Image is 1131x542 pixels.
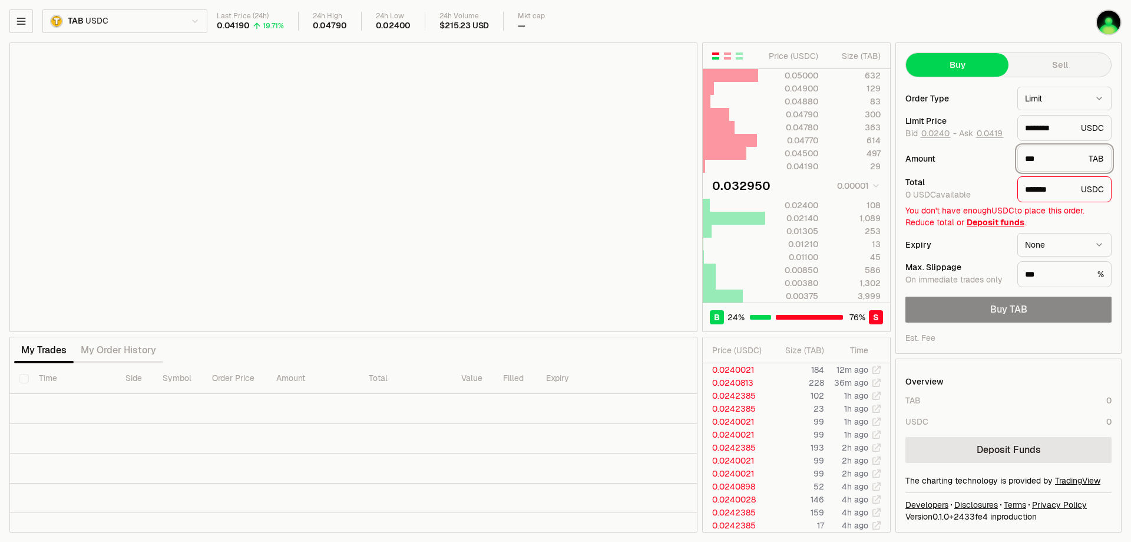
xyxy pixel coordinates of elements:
[828,50,881,62] div: Size ( TAB )
[439,12,489,21] div: 24h Volume
[834,344,868,356] div: Time
[766,147,818,159] div: 0.04500
[770,376,825,389] td: 228
[770,493,825,506] td: 146
[954,511,988,522] span: 2433fe4b4f3780576893ee9e941d06011a76ee7a
[68,16,83,27] span: TAB
[905,475,1112,487] div: The charting technology is provided by
[828,290,881,302] div: 3,999
[1017,176,1112,202] div: USDC
[905,416,928,428] div: USDC
[452,363,494,394] th: Value
[703,467,770,480] td: 0.0240021
[703,376,770,389] td: 0.0240813
[844,429,868,440] time: 1h ago
[29,363,115,394] th: Time
[770,415,825,428] td: 99
[19,374,29,383] button: Select all
[834,179,881,193] button: 0.00001
[967,217,1024,228] a: Deposit funds
[10,43,697,331] iframe: Financial Chart
[828,212,881,224] div: 1,089
[1008,53,1111,77] button: Sell
[14,339,74,362] button: My Trades
[116,363,153,394] th: Side
[770,428,825,441] td: 99
[770,441,825,454] td: 193
[905,263,1008,271] div: Max. Slippage
[494,363,537,394] th: Filled
[828,96,881,107] div: 83
[905,205,1112,228] div: You don't have enough USDC to place this order. Reduce total or .
[1017,115,1112,141] div: USDC
[703,493,770,506] td: 0.0240028
[313,21,347,31] div: 0.04790
[905,117,1008,125] div: Limit Price
[766,96,818,107] div: 0.04880
[1055,475,1100,486] a: TradingView
[153,363,203,394] th: Symbol
[537,363,620,394] th: Expiry
[954,499,998,511] a: Disclosures
[905,499,948,511] a: Developers
[779,344,824,356] div: Size ( TAB )
[849,311,865,323] span: 76 %
[714,311,720,323] span: B
[703,454,770,467] td: 0.0240021
[905,511,1112,523] div: Version 0.1.0 + in production
[770,519,825,532] td: 17
[1106,395,1112,406] div: 0
[770,467,825,480] td: 99
[1004,499,1026,511] a: Terms
[905,129,957,139] span: Bid -
[766,290,818,302] div: 0.00375
[844,416,868,427] time: 1h ago
[766,264,818,276] div: 0.00850
[828,251,881,263] div: 45
[920,129,951,138] button: 0.0240
[828,83,881,94] div: 129
[905,155,1008,163] div: Amount
[842,494,868,505] time: 4h ago
[267,363,359,394] th: Amount
[766,251,818,263] div: 0.01100
[518,21,525,31] div: —
[873,311,879,323] span: S
[905,395,921,406] div: TAB
[828,199,881,211] div: 108
[712,178,770,194] div: 0.032950
[217,12,284,21] div: Last Price (24h)
[703,363,770,376] td: 0.0240021
[828,277,881,289] div: 1,302
[1017,146,1112,172] div: TAB
[828,225,881,237] div: 253
[1032,499,1087,511] a: Privacy Policy
[766,225,818,237] div: 0.01305
[975,129,1004,138] button: 0.0419
[203,363,267,394] th: Order Price
[828,160,881,172] div: 29
[842,507,868,518] time: 4h ago
[376,21,411,31] div: 0.02400
[842,442,868,453] time: 2h ago
[842,520,868,531] time: 4h ago
[766,277,818,289] div: 0.00380
[439,21,489,31] div: $215.23 USD
[766,212,818,224] div: 0.02140
[727,311,745,323] span: 24 %
[766,134,818,146] div: 0.04770
[844,390,868,401] time: 1h ago
[518,12,545,21] div: Mkt cap
[766,160,818,172] div: 0.04190
[906,53,1008,77] button: Buy
[842,481,868,492] time: 4h ago
[828,70,881,81] div: 632
[766,238,818,250] div: 0.01210
[217,21,250,31] div: 0.04190
[905,376,944,387] div: Overview
[766,50,818,62] div: Price ( USDC )
[703,428,770,441] td: 0.0240021
[842,455,868,466] time: 2h ago
[905,178,1008,186] div: Total
[770,363,825,376] td: 184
